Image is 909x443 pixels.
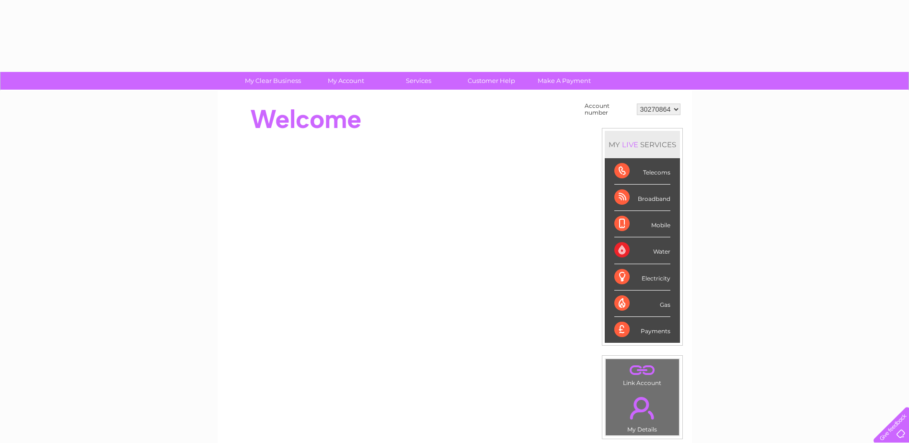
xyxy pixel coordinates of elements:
div: Water [614,237,670,264]
div: MY SERVICES [605,131,680,158]
a: . [608,391,677,425]
div: LIVE [620,140,640,149]
a: Make A Payment [525,72,604,90]
td: Account number [582,100,634,118]
a: My Account [306,72,385,90]
div: Broadband [614,185,670,211]
div: Payments [614,317,670,343]
td: Link Account [605,359,679,389]
td: My Details [605,389,679,436]
div: Mobile [614,211,670,237]
div: Gas [614,291,670,317]
div: Electricity [614,264,670,291]
a: My Clear Business [233,72,312,90]
a: Services [379,72,458,90]
div: Telecoms [614,158,670,185]
a: . [608,361,677,378]
a: Customer Help [452,72,531,90]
